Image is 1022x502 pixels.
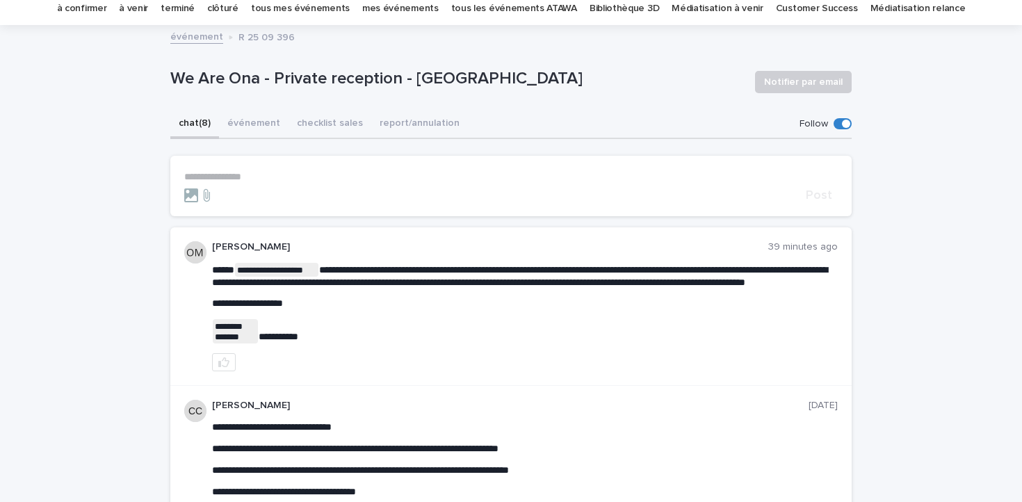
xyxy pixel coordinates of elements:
[219,110,289,139] button: événement
[800,189,838,202] button: Post
[212,241,768,253] p: [PERSON_NAME]
[755,71,852,93] button: Notifier par email
[800,118,828,130] p: Follow
[768,241,838,253] p: 39 minutes ago
[806,189,832,202] span: Post
[289,110,371,139] button: checklist sales
[170,69,744,89] p: We Are Ona - Private reception - [GEOGRAPHIC_DATA]
[371,110,468,139] button: report/annulation
[212,400,809,412] p: [PERSON_NAME]
[809,400,838,412] p: [DATE]
[170,28,223,44] a: événement
[212,353,236,371] button: like this post
[170,110,219,139] button: chat (8)
[238,29,295,44] p: R 25 09 396
[764,75,843,89] span: Notifier par email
